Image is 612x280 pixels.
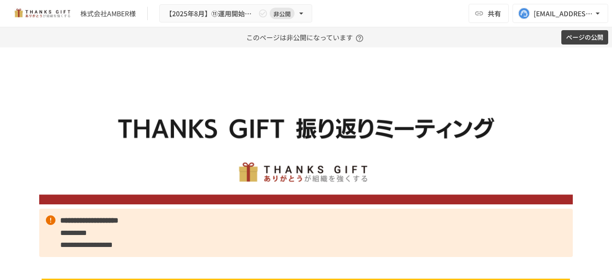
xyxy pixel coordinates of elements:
span: 共有 [488,8,501,19]
button: 共有 [469,4,509,23]
button: ページの公開 [561,30,608,45]
span: 【2025年8月】⑪運用開始後振り返りミーティング [165,8,256,20]
span: 非公開 [270,9,295,19]
p: このページは非公開になっています [246,27,366,47]
div: 株式会社AMBER様 [80,9,136,19]
img: mMP1OxWUAhQbsRWCurg7vIHe5HqDpP7qZo7fRoNLXQh [11,6,73,21]
button: [EMAIL_ADDRESS][DOMAIN_NAME] [513,4,608,23]
img: ywjCEzGaDRs6RHkpXm6202453qKEghjSpJ0uwcQsaCz [39,71,573,204]
div: [EMAIL_ADDRESS][DOMAIN_NAME] [534,8,593,20]
button: 【2025年8月】⑪運用開始後振り返りミーティング非公開 [159,4,312,23]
